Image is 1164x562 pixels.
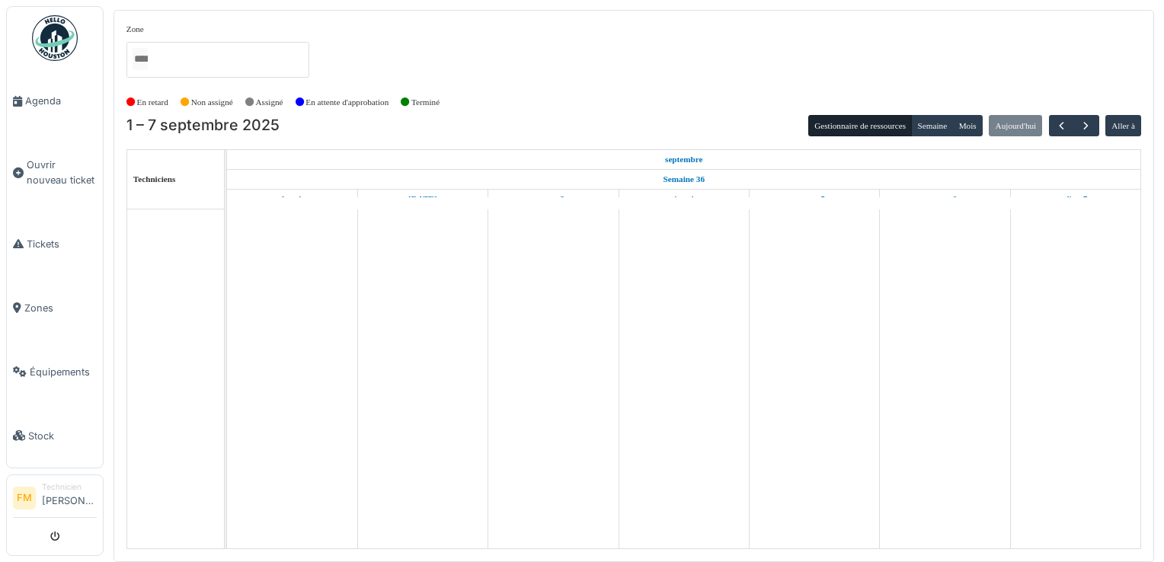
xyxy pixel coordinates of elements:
div: Technicien [42,481,97,493]
span: Techniciens [133,174,176,184]
span: Zones [24,301,97,315]
a: 2 septembre 2025 [405,190,441,209]
a: 4 septembre 2025 [670,190,698,209]
a: Ouvrir nouveau ticket [7,133,103,212]
button: Semaine [911,115,953,136]
a: Agenda [7,69,103,133]
input: Tous [133,48,148,70]
a: 6 septembre 2025 [929,190,960,209]
button: Mois [952,115,983,136]
li: FM [13,487,36,509]
h2: 1 – 7 septembre 2025 [126,117,280,135]
label: En retard [137,96,168,109]
label: Non assigné [191,96,233,109]
label: Assigné [256,96,283,109]
img: Badge_color-CXgf-gQk.svg [32,15,78,61]
button: Gestionnaire de ressources [808,115,912,136]
button: Précédent [1049,115,1074,137]
span: Agenda [25,94,97,108]
button: Suivant [1073,115,1098,137]
span: Ouvrir nouveau ticket [27,158,97,187]
label: Terminé [411,96,440,109]
button: Aujourd'hui [989,115,1042,136]
a: 5 septembre 2025 [800,190,829,209]
a: Stock [7,404,103,468]
span: Tickets [27,237,97,251]
label: En attente d'approbation [305,96,389,109]
span: Équipements [30,365,97,379]
a: Tickets [7,212,103,276]
label: Zone [126,23,144,36]
a: 3 septembre 2025 [539,190,568,209]
li: [PERSON_NAME] [42,481,97,514]
a: FM Technicien[PERSON_NAME] [13,481,97,518]
a: Zones [7,276,103,340]
a: Équipements [7,340,103,404]
a: 1 septembre 2025 [661,150,707,169]
a: 1 septembre 2025 [278,190,306,209]
span: Stock [28,429,97,443]
a: 7 septembre 2025 [1060,190,1091,209]
button: Aller à [1105,115,1141,136]
a: Semaine 36 [660,170,708,189]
